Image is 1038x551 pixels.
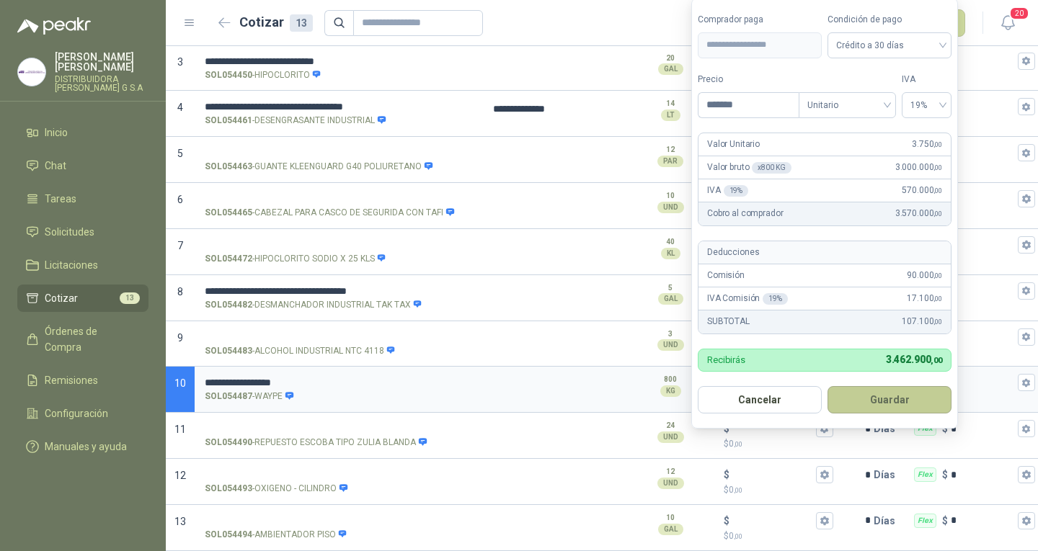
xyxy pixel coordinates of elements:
span: Solicitudes [45,224,94,240]
span: 3.750 [912,138,942,151]
p: Comisión [707,269,745,282]
span: Remisiones [45,372,98,388]
a: Chat [17,152,148,179]
span: 0 [729,531,742,541]
p: Días [874,460,901,489]
label: Comprador paga [698,13,822,27]
strong: SOL054461 [205,114,252,127]
span: Inicio [45,125,68,140]
div: GAL [658,293,683,305]
p: 800 [664,374,677,385]
span: 20 [1009,6,1029,20]
span: 6 [177,194,183,205]
p: SUBTOTAL [707,315,750,328]
label: Precio [698,73,799,86]
span: 570.000 [902,184,942,197]
input: Flex $ [951,148,1015,158]
span: 13 [120,292,140,304]
span: ,00 [734,440,742,448]
div: Flex [914,467,936,482]
span: 90.000 [907,269,942,282]
strong: SOL054493 [205,482,252,496]
strong: SOL054482 [205,298,252,312]
label: IVA [902,73,951,86]
p: $ [724,483,833,497]
input: Flex $ [951,55,1015,66]
input: SOL054494-AMBIENTADOR PISO [205,516,473,527]
button: Flex $ [1018,98,1035,115]
label: Condición de pago [828,13,951,27]
p: - GUANTE KLEENGUARD G40 POLIURETANO [205,160,433,174]
a: Tareas [17,185,148,212]
p: 12 [666,466,675,478]
span: ,00 [933,140,942,148]
div: GAL [658,63,683,75]
div: KG [660,385,681,397]
input: SOL054450-HIPOCLORITO [205,56,473,67]
button: Flex $ [1018,190,1035,207]
input: Flex $ [951,285,1015,296]
p: - DESMANCHADOR INDUSTRIAL TAK TAX [205,298,422,312]
span: Órdenes de Compra [45,323,135,355]
a: Licitaciones [17,251,148,279]
input: $$0,00 [732,424,813,434]
input: Flex $ [951,515,1015,526]
input: $$0,00 [732,515,813,526]
span: ,00 [933,295,942,303]
div: 19 % [724,185,749,197]
span: ,00 [734,532,742,540]
a: Cotizar13 [17,285,148,312]
span: Manuales y ayuda [45,439,127,454]
div: x 800 KG [752,162,791,174]
input: Flex $ [951,239,1015,250]
a: Órdenes de Compra [17,318,148,361]
p: IVA Comisión [707,292,788,305]
p: - HIPOCLORITO [205,68,321,82]
strong: SOL054487 [205,390,252,403]
p: 3 [668,328,673,340]
strong: SOL054472 [205,252,252,266]
span: 3 [177,56,183,68]
p: Días [874,414,901,443]
span: 10 [174,377,186,389]
p: - WAYPE [205,390,294,403]
a: Remisiones [17,367,148,394]
span: 13 [174,516,186,527]
span: 0 [729,439,742,449]
div: 13 [290,14,313,32]
p: $ [942,421,948,436]
input: SOL054472-HIPOCLORITO SODIO X 25 KLS [205,240,473,251]
p: $ [942,513,948,529]
p: $ [724,421,729,436]
div: KL [661,248,680,259]
p: IVA [707,184,748,197]
input: Flex $ [951,470,1015,480]
strong: SOL054483 [205,344,252,358]
p: 12 [666,144,675,156]
strong: SOL054490 [205,436,252,449]
button: Flex $ [1018,328,1035,346]
span: Crédito a 30 días [836,35,943,56]
span: 107.100 [902,315,942,328]
p: Valor Unitario [707,138,760,151]
p: Días [874,506,901,535]
img: Logo peakr [17,17,91,35]
p: 24 [666,420,675,431]
p: - DESENGRASANTE INDUSTRIAL [205,114,386,127]
p: - ALCOHOL INDUSTRIAL NTC 4118 [205,344,396,358]
div: LT [661,109,680,121]
p: - OXIGENO - CILINDRO [205,482,348,496]
p: $ [724,437,833,451]
span: ,00 [933,272,942,279]
p: - AMBIENTADOR PISO [205,528,347,542]
span: 5 [177,148,183,159]
div: UND [657,431,684,443]
span: 3.570.000 [895,207,942,220]
input: Flex $ [951,377,1015,388]
span: 9 [177,332,183,344]
span: 17.100 [907,292,942,305]
a: Configuración [17,400,148,427]
button: Guardar [828,386,951,413]
input: $$0,00 [732,470,813,480]
span: Tareas [45,191,76,207]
